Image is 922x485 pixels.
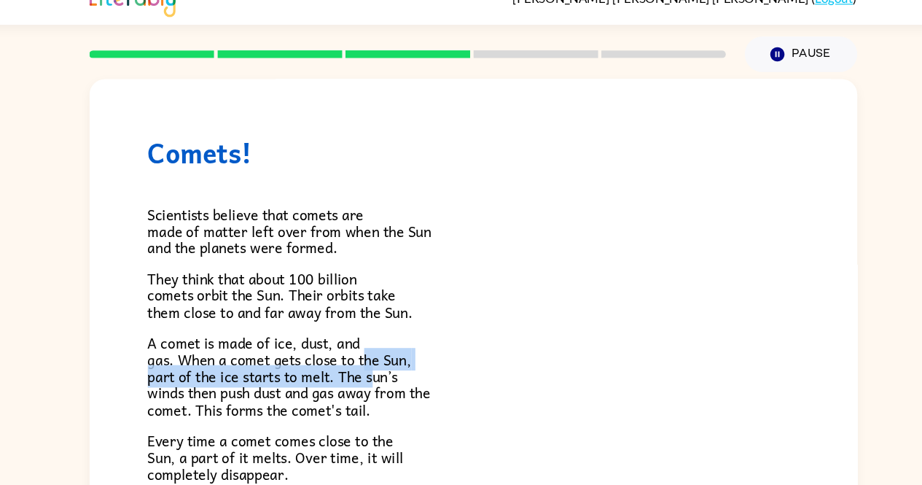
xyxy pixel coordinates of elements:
span: Scientists believe that comets are made of matter left over from when the Sun and the planets wer... [155,213,422,265]
div: ( ) [499,13,822,27]
span: They think that about 100 billion comets orbit the Sun. Their orbits take them close to and far a... [155,273,405,326]
h1: Comets! [155,151,767,181]
span: A comet is made of ice, dust, and gas. When a comet gets close to the Sun, part of the ice starts... [155,334,421,418]
a: Logout [783,13,819,27]
button: Pause [716,56,822,90]
span: [PERSON_NAME]'[PERSON_NAME] [PERSON_NAME] [499,13,779,27]
span: Every time a comet comes close to the Sun, a part of it melts. Over time, it will completely disa... [155,426,396,478]
img: Literably [101,6,181,38]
